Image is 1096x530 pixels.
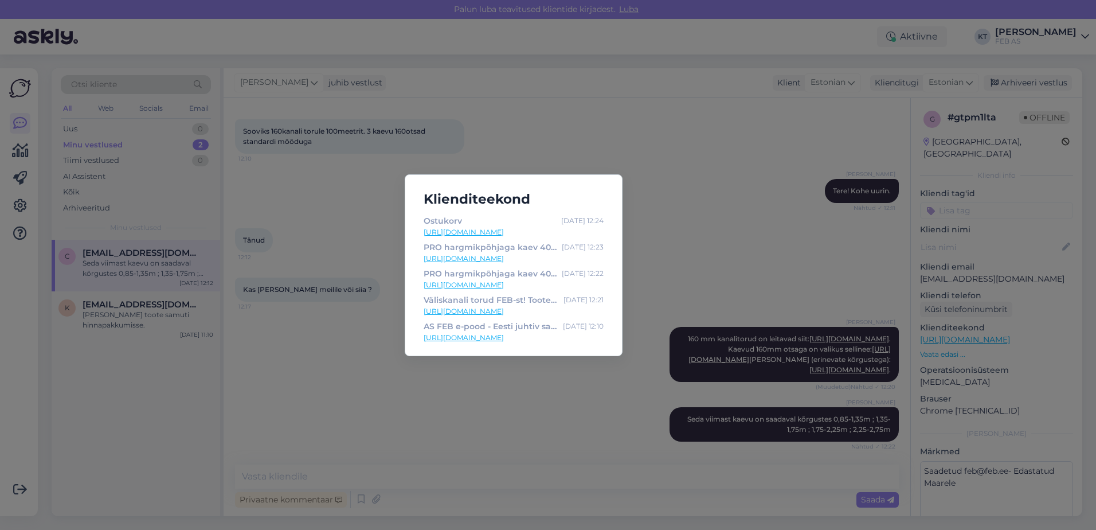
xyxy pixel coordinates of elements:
[424,241,557,254] div: PRO hargmikpõhjaga kaev 400/160mm H=0,85-1,35m, PP mansett, teleskoop 315 umbluugiga, Uponor
[424,306,604,317] a: [URL][DOMAIN_NAME]
[424,294,559,306] div: Väliskanali torud FEB-st! Tooted kohe saadaval. | Diameeter: 160 mm
[562,267,604,280] div: [DATE] 12:22
[424,254,604,264] a: [URL][DOMAIN_NAME]
[424,280,604,290] a: [URL][DOMAIN_NAME]
[563,294,604,306] div: [DATE] 12:21
[424,215,462,227] div: Ostukorv
[424,267,557,280] div: PRO hargmikpõhjaga kaev 400/160 mm, H=1,56-1,95 m kummimansett, teleskoop 315 umbluugiga, Pipelife
[424,320,558,333] div: AS FEB e-pood - Eesti juhtiv sanitaartehnika müüja!
[424,227,604,237] a: [URL][DOMAIN_NAME]
[563,320,604,333] div: [DATE] 12:10
[414,189,613,210] h5: Klienditeekond
[562,241,604,254] div: [DATE] 12:23
[424,333,604,343] a: [URL][DOMAIN_NAME]
[561,215,604,227] div: [DATE] 12:24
